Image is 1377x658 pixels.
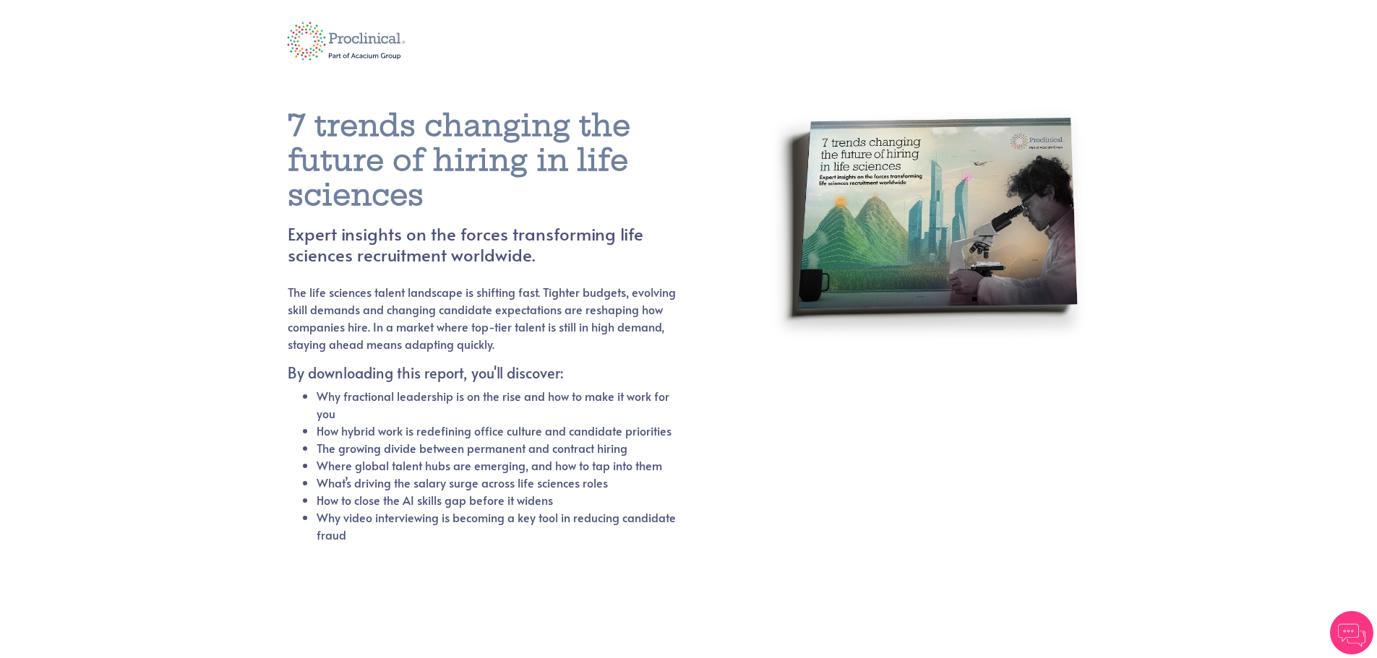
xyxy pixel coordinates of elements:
[1330,611,1373,654] img: Chatbot
[317,474,677,491] li: What’s driving the salary surge across life sciences roles
[288,108,712,212] h1: 7 trends changing the future of hiring in life sciences
[288,283,677,352] p: The life sciences talent landscape is shifting fast. Tighter budgets, evolving skill demands and ...
[288,364,677,381] h5: By downloading this report, you'll discover:
[317,439,677,456] li: The growing divide between permanent and contract hiring
[317,422,677,439] li: How hybrid work is redefining office culture and candidate priorities
[317,491,677,508] li: How to close the AI skills gap before it widens
[317,508,677,543] li: Why video interviewing is becoming a key tool in reducing candidate fraud
[288,224,712,266] h4: Expert insights on the forces transforming life sciences recruitment worldwide.
[277,12,416,70] img: logo
[317,387,677,422] li: Why fractional leadership is on the rise and how to make it work for you
[317,456,677,474] li: Where global talent hubs are emerging, and how to tap into them
[768,88,1090,511] img: report cover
